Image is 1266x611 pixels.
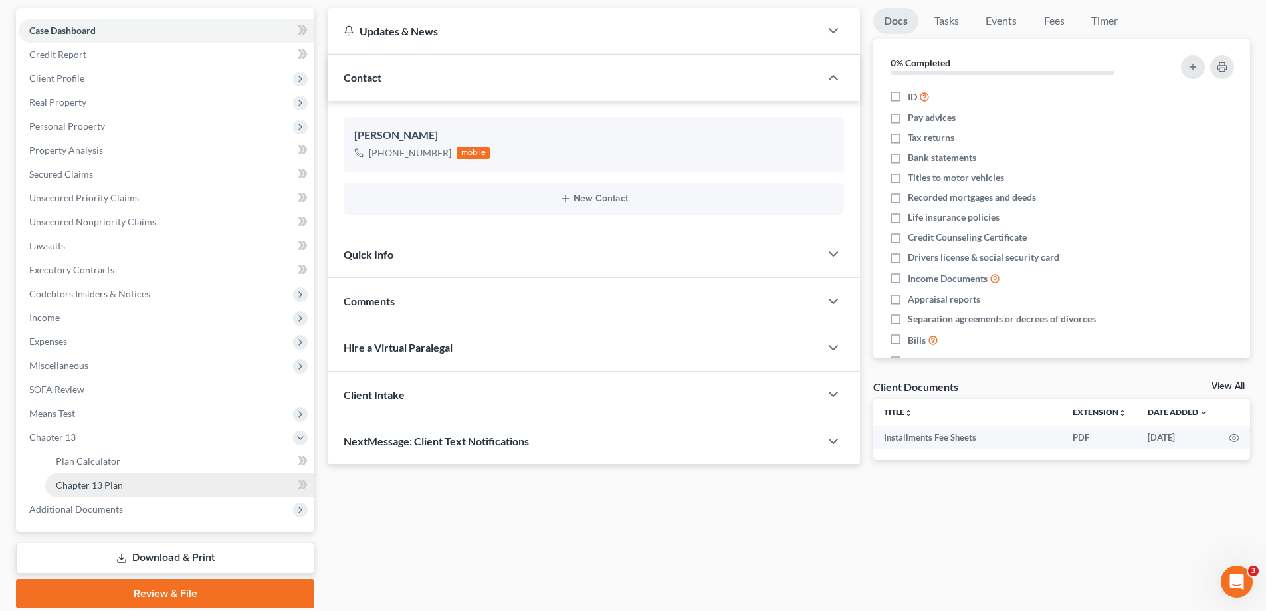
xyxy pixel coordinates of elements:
a: Credit Report [19,43,314,66]
span: 3 [1248,566,1259,576]
span: Executory Contracts [29,264,114,275]
span: Miscellaneous [29,360,88,371]
span: Recorded mortgages and deeds [908,191,1036,204]
span: Separation agreements or decrees of divorces [908,312,1096,326]
span: Quick Info [344,248,393,261]
a: Extensionunfold_more [1073,407,1126,417]
span: Credit Counseling Certificate [908,231,1027,244]
span: ID [908,90,917,104]
a: Lawsuits [19,234,314,258]
span: Personal Property [29,120,105,132]
span: Codebtors Insiders & Notices [29,288,150,299]
span: Chapter 13 [29,431,76,443]
a: Events [975,8,1027,34]
a: Date Added expand_more [1148,407,1208,417]
a: Timer [1081,8,1128,34]
span: Secured Claims [29,168,93,180]
span: SOFA Review [29,384,84,395]
td: [DATE] [1137,426,1218,449]
span: Case Dashboard [29,25,96,36]
span: Property Analysis [29,144,103,156]
div: mobile [457,147,490,159]
span: Pay advices [908,111,956,124]
span: NextMessage: Client Text Notifications [344,435,529,447]
i: unfold_more [904,409,912,417]
span: Retirement account statements [908,354,1037,368]
a: Tasks [924,8,970,34]
span: Expenses [29,336,67,347]
a: Review & File [16,579,314,608]
a: Secured Claims [19,162,314,186]
span: Unsecured Nonpriority Claims [29,216,156,227]
iframe: Intercom live chat [1221,566,1253,598]
span: Income Documents [908,272,988,285]
a: Chapter 13 Plan [45,473,314,497]
a: View All [1212,382,1245,391]
span: Credit Report [29,49,86,60]
a: Docs [873,8,918,34]
a: Unsecured Nonpriority Claims [19,210,314,234]
span: Lawsuits [29,240,65,251]
span: Comments [344,295,395,307]
strong: 0% Completed [891,57,950,68]
div: Updates & News [344,24,804,38]
a: Download & Print [16,543,314,574]
span: Additional Documents [29,503,123,515]
span: Unsecured Priority Claims [29,192,139,203]
a: SOFA Review [19,378,314,402]
span: Means Test [29,408,75,419]
span: Bank statements [908,151,976,164]
a: Plan Calculator [45,449,314,473]
span: Hire a Virtual Paralegal [344,341,453,354]
span: Real Property [29,96,86,108]
i: expand_more [1200,409,1208,417]
span: Titles to motor vehicles [908,171,1004,184]
span: Income [29,312,60,323]
div: [PERSON_NAME] [354,128,833,144]
span: Drivers license & social security card [908,251,1059,264]
td: PDF [1062,426,1137,449]
i: unfold_more [1118,409,1126,417]
a: Case Dashboard [19,19,314,43]
span: Bills [908,334,926,347]
div: Client Documents [873,380,958,394]
a: Unsecured Priority Claims [19,186,314,210]
a: Property Analysis [19,138,314,162]
a: Titleunfold_more [884,407,912,417]
span: Contact [344,71,381,84]
span: Appraisal reports [908,293,980,306]
button: New Contact [354,193,833,204]
span: Client Intake [344,388,405,401]
div: [PHONE_NUMBER] [369,146,451,160]
span: Chapter 13 Plan [56,479,123,491]
span: Life insurance policies [908,211,1000,224]
a: Executory Contracts [19,258,314,282]
span: Plan Calculator [56,455,120,467]
td: Installments Fee Sheets [873,426,1062,449]
span: Tax returns [908,131,954,144]
span: Client Profile [29,72,84,84]
a: Fees [1033,8,1075,34]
